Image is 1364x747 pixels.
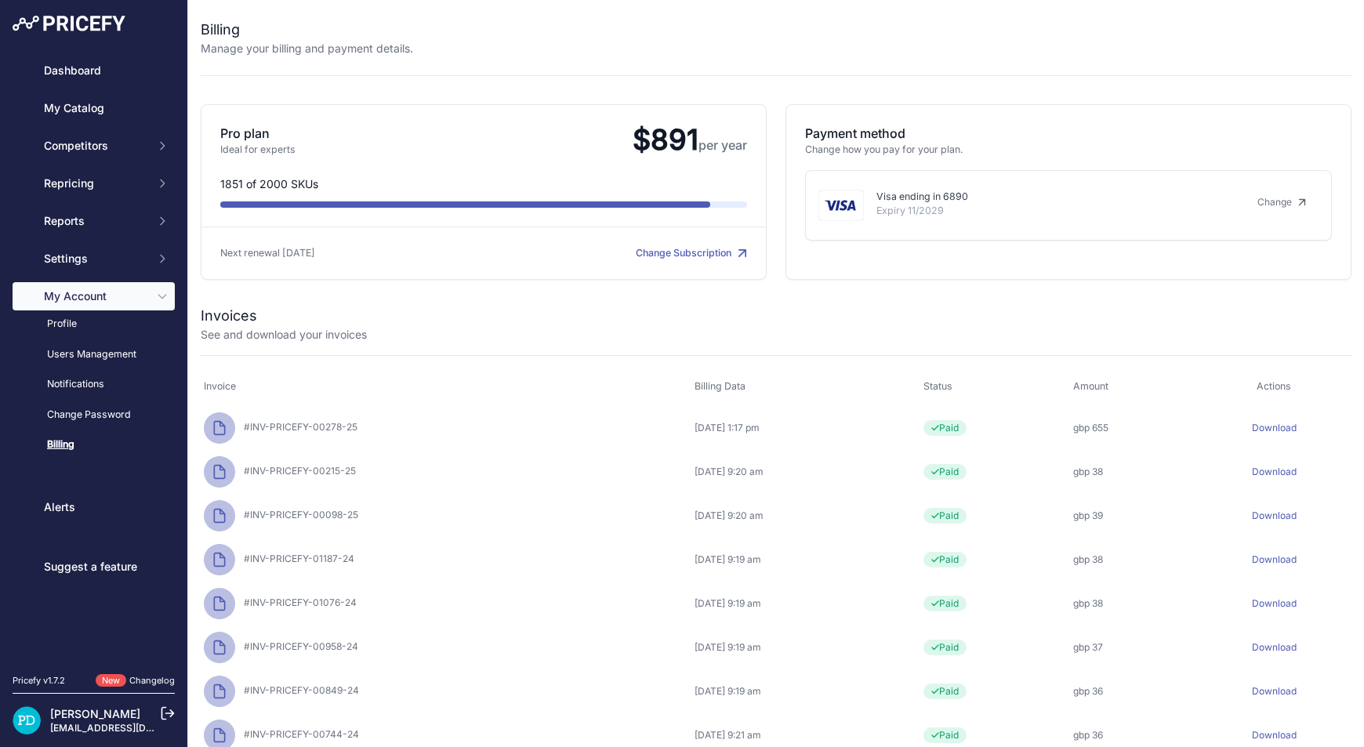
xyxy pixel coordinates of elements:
[13,401,175,429] a: Change Password
[1252,685,1297,697] a: Download
[13,341,175,368] a: Users Management
[220,176,747,192] p: 1851 of 2000 SKUs
[13,56,175,655] nav: Sidebar
[698,137,747,153] span: per year
[13,493,175,521] a: Alerts
[695,641,917,654] div: [DATE] 9:19 am
[50,707,140,720] a: [PERSON_NAME]
[96,674,126,687] span: New
[220,124,620,143] p: Pro plan
[44,288,147,304] span: My Account
[13,56,175,85] a: Dashboard
[695,466,917,478] div: [DATE] 9:20 am
[620,122,747,157] span: $891
[1252,597,1297,609] a: Download
[13,371,175,398] a: Notifications
[238,421,357,433] span: #INV-PRICEFY-00278-25
[44,138,147,154] span: Competitors
[238,553,354,564] span: #INV-PRICEFY-01187-24
[13,16,125,31] img: Pricefy Logo
[44,251,147,267] span: Settings
[923,380,952,392] span: Status
[695,553,917,566] div: [DATE] 9:19 am
[129,675,175,686] a: Changelog
[13,169,175,198] button: Repricing
[204,380,236,392] span: Invoice
[220,143,620,158] p: Ideal for experts
[923,684,967,699] span: Paid
[238,509,358,520] span: #INV-PRICEFY-00098-25
[923,420,967,436] span: Paid
[44,176,147,191] span: Repricing
[876,204,1232,219] p: Expiry 11/2029
[1073,466,1193,478] div: gbp 38
[1073,685,1193,698] div: gbp 36
[50,722,214,734] a: [EMAIL_ADDRESS][DOMAIN_NAME]
[695,422,917,434] div: [DATE] 1:17 pm
[1252,466,1297,477] a: Download
[13,245,175,273] button: Settings
[923,464,967,480] span: Paid
[695,729,917,742] div: [DATE] 9:21 am
[876,190,1232,205] p: Visa ending in 6890
[13,207,175,235] button: Reports
[238,728,359,740] span: #INV-PRICEFY-00744-24
[238,684,359,696] span: #INV-PRICEFY-00849-24
[695,685,917,698] div: [DATE] 9:19 am
[1073,729,1193,742] div: gbp 36
[805,143,1332,158] p: Change how you pay for your plan.
[1252,729,1297,741] a: Download
[1073,641,1193,654] div: gbp 37
[13,132,175,160] button: Competitors
[201,327,367,343] p: See and download your invoices
[238,465,356,477] span: #INV-PRICEFY-00215-25
[1073,422,1193,434] div: gbp 655
[1073,509,1193,522] div: gbp 39
[805,124,1332,143] p: Payment method
[1252,509,1297,521] a: Download
[923,552,967,568] span: Paid
[1073,553,1193,566] div: gbp 38
[923,727,967,743] span: Paid
[13,310,175,338] a: Profile
[695,597,917,610] div: [DATE] 9:19 am
[13,94,175,122] a: My Catalog
[1252,422,1297,433] a: Download
[220,246,484,261] p: Next renewal [DATE]
[1252,553,1297,565] a: Download
[13,553,175,581] a: Suggest a feature
[695,380,745,392] span: Billing Data
[923,640,967,655] span: Paid
[201,305,257,327] h2: Invoices
[13,431,175,459] a: Billing
[238,597,357,608] span: #INV-PRICEFY-01076-24
[44,213,147,229] span: Reports
[201,41,413,56] p: Manage your billing and payment details.
[636,247,747,259] a: Change Subscription
[1252,641,1297,653] a: Download
[923,508,967,524] span: Paid
[1245,190,1319,215] a: Change
[201,19,413,41] h2: Billing
[238,640,358,652] span: #INV-PRICEFY-00958-24
[1257,380,1291,392] span: Actions
[1073,597,1193,610] div: gbp 38
[923,596,967,611] span: Paid
[13,282,175,310] button: My Account
[13,674,65,687] div: Pricefy v1.7.2
[1073,380,1108,392] span: Amount
[695,509,917,522] div: [DATE] 9:20 am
